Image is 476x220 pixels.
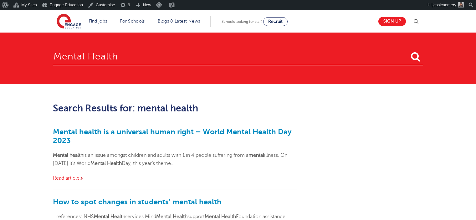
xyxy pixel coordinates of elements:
[156,214,187,219] strong: Mental Health
[53,152,83,158] strong: Mental health
[53,45,423,65] input: Search for:
[53,127,292,145] a: Mental health is a universal human right – World Mental Health Day 2023
[57,14,81,29] img: Engage Education
[432,3,456,7] span: jessicaemery
[268,19,283,24] span: Recruit
[94,214,125,219] strong: Mental Health
[222,19,262,24] span: Schools looking for staff
[53,197,222,206] a: How to spot changes in students’ mental health
[53,103,297,114] h2: Search Results for: mental health
[378,17,406,26] a: Sign up
[90,161,122,166] strong: Mental Health
[53,152,287,166] span: is an issue amongst children and adults with 1 in 4 people suffering from a illness. On [DATE] it...
[120,19,145,23] a: For Schools
[158,19,200,23] a: Blogs & Latest News
[89,19,107,23] a: Find jobs
[205,214,236,219] strong: Mental Health
[53,175,84,181] a: Read article
[263,17,288,26] a: Recruit
[248,152,264,158] strong: mental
